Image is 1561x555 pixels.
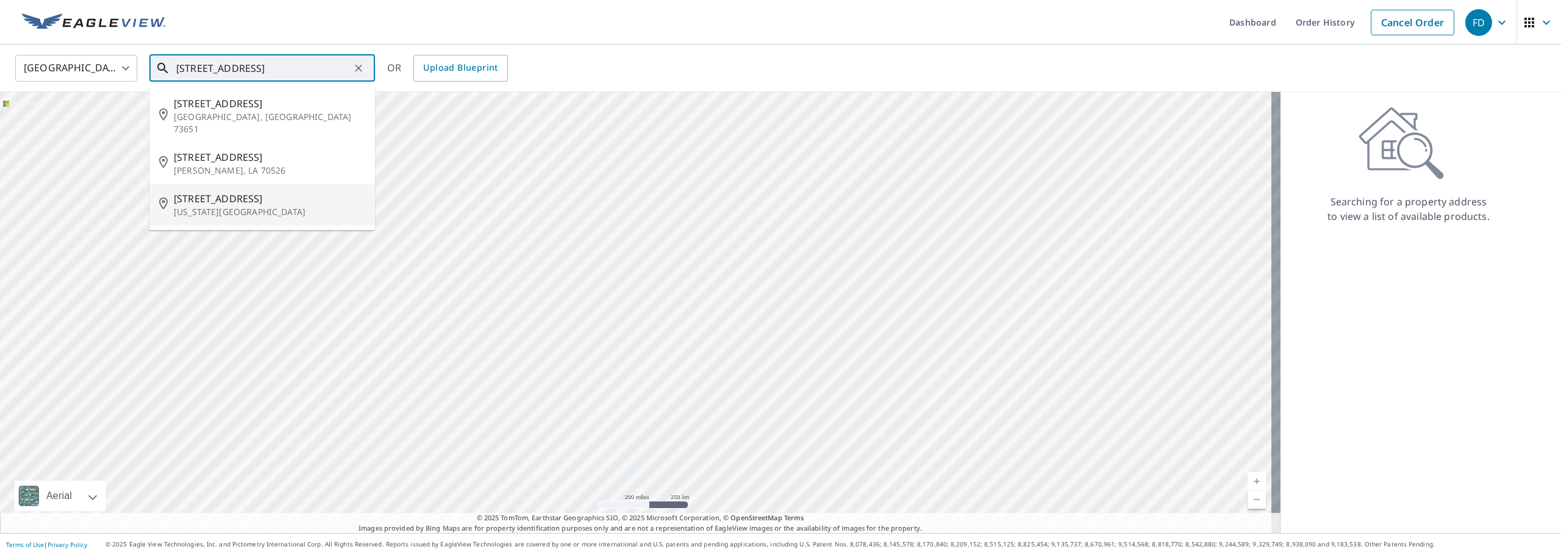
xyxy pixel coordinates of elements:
div: OR [387,55,508,82]
a: OpenStreetMap [730,513,782,522]
div: Aerial [43,481,76,511]
a: Terms [784,513,804,522]
p: [GEOGRAPHIC_DATA], [GEOGRAPHIC_DATA] 73651 [174,111,365,135]
p: © 2025 Eagle View Technologies, Inc. and Pictometry International Corp. All Rights Reserved. Repo... [105,540,1555,549]
p: Searching for a property address to view a list of available products. [1327,194,1490,224]
button: Clear [350,60,367,77]
span: [STREET_ADDRESS] [174,191,365,206]
a: Current Level 5, Zoom In [1248,472,1266,490]
a: Upload Blueprint [413,55,507,82]
img: EV Logo [22,13,166,32]
div: [GEOGRAPHIC_DATA] [15,51,137,85]
p: [US_STATE][GEOGRAPHIC_DATA] [174,206,365,218]
input: Search by address or latitude-longitude [176,51,350,85]
a: Privacy Policy [48,540,87,549]
span: Upload Blueprint [423,60,498,76]
div: Aerial [15,481,105,511]
span: [STREET_ADDRESS] [174,150,365,164]
span: © 2025 TomTom, Earthstar Geographics SIO, © 2025 Microsoft Corporation, © [477,513,804,523]
span: [STREET_ADDRESS] [174,96,365,111]
p: [PERSON_NAME], LA 70526 [174,164,365,177]
p: | [6,541,87,548]
a: Current Level 5, Zoom Out [1248,490,1266,509]
div: FD [1465,9,1492,36]
a: Terms of Use [6,540,44,549]
a: Cancel Order [1371,10,1454,35]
